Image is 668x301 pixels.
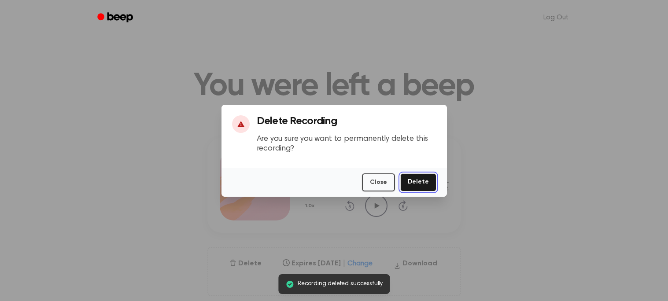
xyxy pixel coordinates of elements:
h3: Delete Recording [257,115,436,127]
p: Are you sure you want to permanently delete this recording? [257,134,436,154]
button: Delete [400,173,436,191]
div: ⚠ [232,115,250,133]
button: Close [362,173,395,191]
a: Beep [91,9,141,26]
span: Recording deleted successfully [298,279,383,289]
a: Log Out [535,7,577,28]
